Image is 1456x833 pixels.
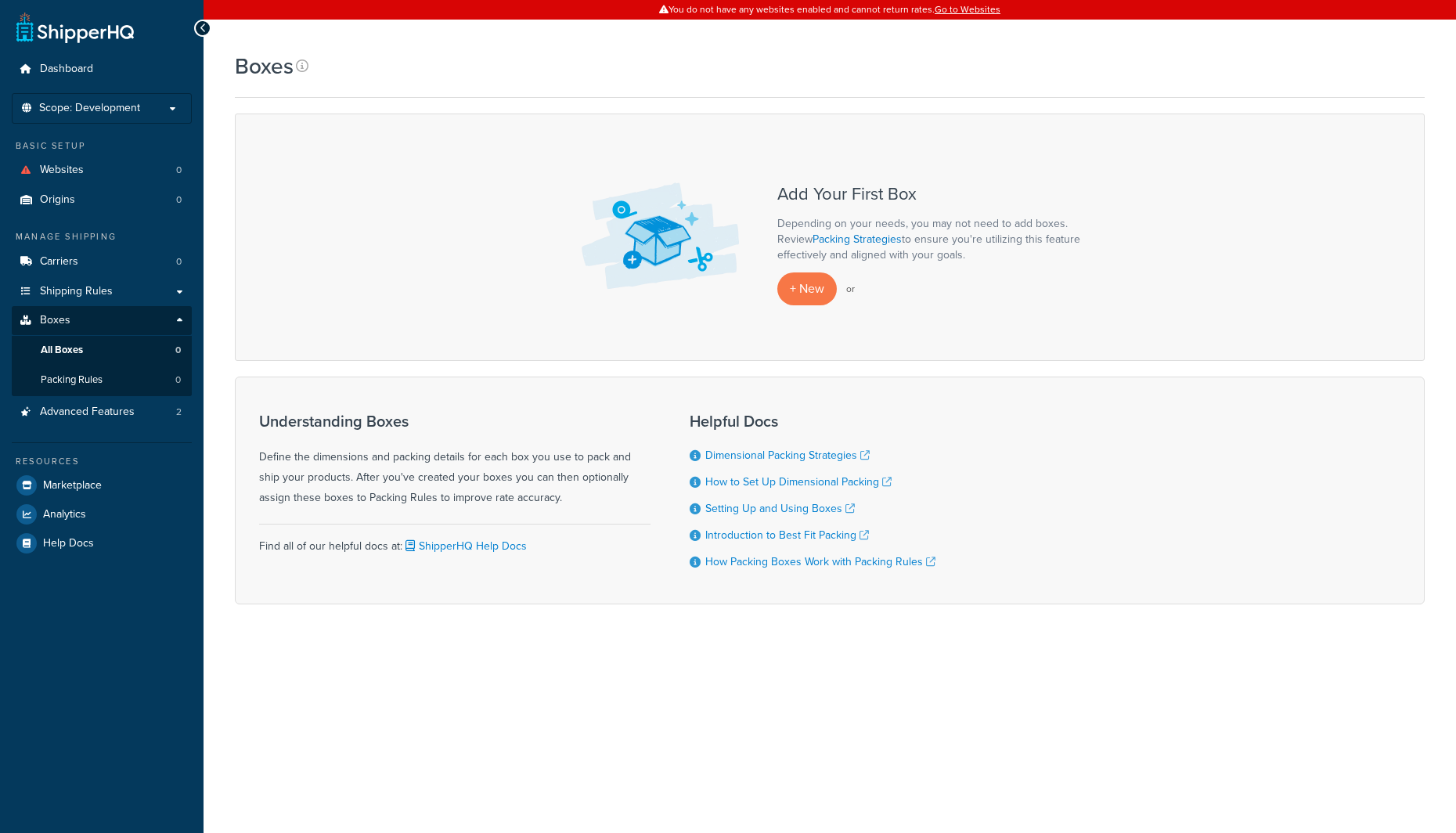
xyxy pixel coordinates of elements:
li: Carriers [12,247,192,276]
span: 0 [176,164,182,177]
a: Marketplace [12,471,192,499]
a: Dimensional Packing Strategies [705,447,870,463]
i: You do not have any websites enabled and cannot return rates [18,165,34,175]
a: Analytics [12,500,192,528]
li: Packing Rules [12,366,192,395]
a: Origins 0 [12,186,192,215]
div: Basic Setup [12,139,192,153]
span: Dashboard [40,63,93,76]
li: Websites [12,156,192,185]
h3: Understanding Boxes [259,413,651,430]
span: All Boxes [41,344,83,357]
span: Boxes [40,314,70,327]
p: or [846,278,855,300]
div: Find all of our helpful docs at: [259,524,651,557]
span: Websites [40,164,84,177]
a: Carriers 0 [12,247,192,276]
a: ShipperHQ Help Docs [402,538,527,554]
h1: Boxes [235,51,294,81]
li: All Boxes [12,336,192,365]
a: Packing Rules 0 [12,366,192,395]
p: Depending on your needs, you may not need to add boxes. Review to ensure you're utilizing this fe... [777,216,1090,263]
a: All Boxes 0 [12,336,192,365]
a: Setting Up and Using Boxes [705,500,855,517]
span: Help Docs [43,537,94,550]
span: 0 [176,255,182,269]
a: Shipping Rules [12,277,192,306]
a: How to Set Up Dimensional Packing [705,474,892,490]
a: Help Docs [12,529,192,557]
a: Packing Strategies [813,231,902,247]
div: Manage Shipping [12,230,192,243]
a: How Packing Boxes Work with Packing Rules [705,554,935,570]
li: Origins [12,186,192,215]
span: Scope: Development [39,102,140,115]
h3: Add Your First Box [777,185,1090,204]
div: Define the dimensions and packing details for each box you use to pack and ship your products. Af... [259,413,651,508]
span: Advanced Features [40,406,135,419]
a: Advanced Features 2 [12,398,192,427]
span: 0 [175,344,181,357]
a: Dashboard [12,55,192,84]
span: 0 [176,193,182,207]
li: Advanced Features [12,398,192,427]
span: Packing Rules [41,373,103,387]
a: Go to Websites [935,2,1000,16]
span: Shipping Rules [40,285,113,298]
span: Marketplace [43,479,102,492]
div: Resources [12,455,192,468]
a: Introduction to Best Fit Packing [705,527,869,543]
a: Boxes [12,306,192,335]
span: Analytics [43,508,86,521]
li: Boxes [12,306,192,395]
a: + New [777,272,837,305]
span: 2 [176,406,182,419]
span: 0 [175,373,181,387]
span: Origins [40,193,75,207]
h3: Helpful Docs [690,413,935,430]
span: + New [790,279,824,297]
span: Carriers [40,255,78,269]
a: ShipperHQ Home [16,12,134,43]
a: Websites 0 [12,156,192,185]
